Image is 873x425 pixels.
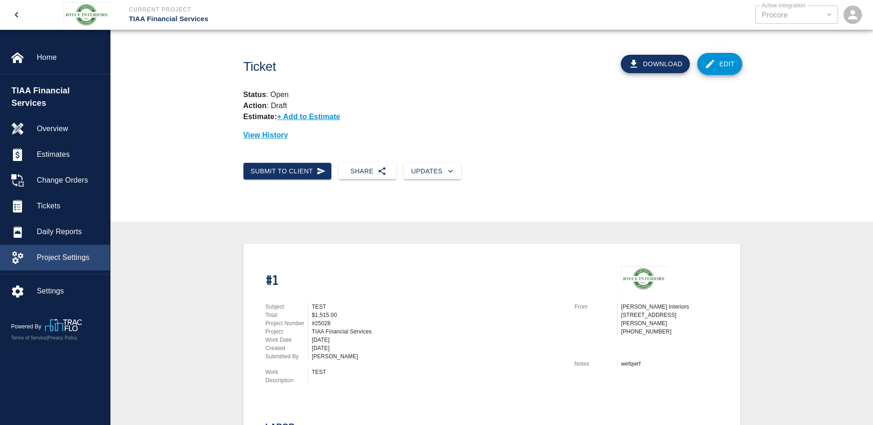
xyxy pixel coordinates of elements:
div: [DATE] [312,344,564,352]
p: Work Description [266,368,308,385]
strong: Estimate: [243,113,277,121]
span: Daily Reports [37,226,103,237]
p: + Add to Estimate [277,113,341,121]
h1: Ticket [243,59,530,75]
a: Privacy Policy [48,335,77,340]
p: View History [243,130,740,141]
p: Work Date [266,336,308,344]
p: : Open [243,89,740,100]
p: Project Number [266,319,308,327]
img: TracFlo [45,319,82,331]
div: TIAA Financial Services [312,327,564,336]
span: Tickets [37,201,103,212]
a: Edit [697,53,742,75]
p: TIAA Financial Services [129,14,486,24]
p: Total [266,311,308,319]
p: [STREET_ADDRESS][PERSON_NAME] [621,311,718,327]
p: [PERSON_NAME] Interiors [621,303,718,311]
strong: Action [243,102,267,109]
span: Project Settings [37,252,103,263]
div: TEST [312,368,564,376]
span: Overview [37,123,103,134]
button: Download [621,55,690,73]
p: From [575,303,617,311]
p: Submitted By [266,352,308,361]
span: TIAA Financial Services [12,85,105,109]
button: Submit to Client [243,163,332,180]
p: Created [266,344,308,352]
p: [PHONE_NUMBER] [621,327,718,336]
div: $1,515.00 [312,311,564,319]
button: Updates [404,163,461,180]
p: Notes [575,360,617,368]
p: Subject [266,303,308,311]
div: #25028 [312,319,564,327]
p: Powered By [11,322,45,331]
h1: #1 [266,273,564,289]
div: Procore [762,10,832,20]
iframe: Chat Widget [720,326,873,425]
span: | [46,335,48,340]
strong: Status [243,91,266,98]
button: open drawer [6,4,28,26]
span: Home [37,52,103,63]
div: TEST [312,303,564,311]
img: Joyce Interiors [64,2,110,28]
div: wefqwrf [621,360,718,368]
div: [PERSON_NAME] [312,352,564,361]
div: [DATE] [312,336,564,344]
a: Terms of Service [11,335,46,340]
p: Project [266,327,308,336]
label: Active Integration [762,1,805,9]
p: : Draft [243,102,287,109]
span: Estimates [37,149,103,160]
img: Joyce Interiors [621,266,668,292]
span: Change Orders [37,175,103,186]
button: Share [339,163,396,180]
p: Current Project [129,6,486,14]
span: Settings [37,286,103,297]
